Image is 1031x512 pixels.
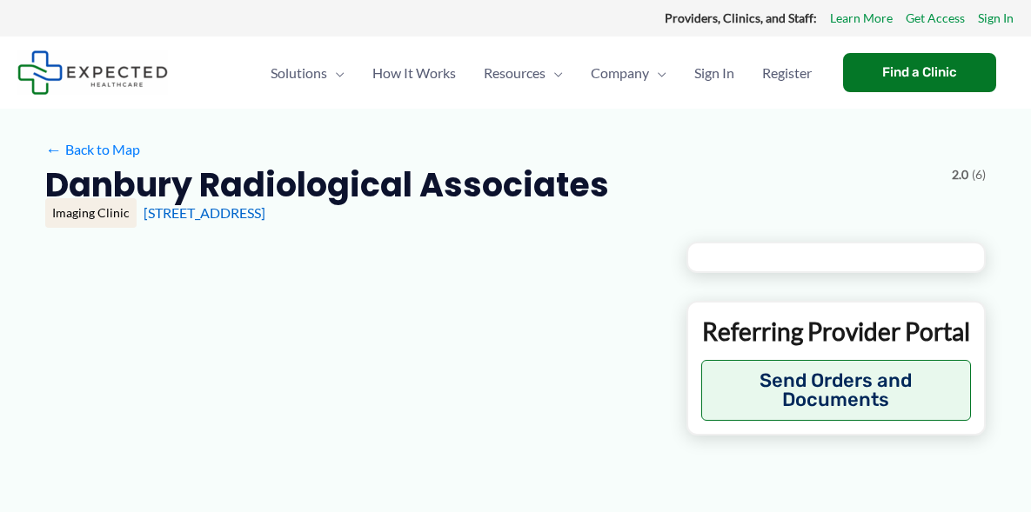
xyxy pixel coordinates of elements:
[843,53,996,92] a: Find a Clinic
[577,43,680,103] a: CompanyMenu Toggle
[327,43,345,103] span: Menu Toggle
[978,7,1014,30] a: Sign In
[748,43,826,103] a: Register
[470,43,577,103] a: ResourcesMenu Toggle
[649,43,666,103] span: Menu Toggle
[830,7,893,30] a: Learn More
[694,43,734,103] span: Sign In
[591,43,649,103] span: Company
[45,141,62,157] span: ←
[17,50,168,95] img: Expected Healthcare Logo - side, dark font, small
[257,43,826,103] nav: Primary Site Navigation
[144,204,265,221] a: [STREET_ADDRESS]
[762,43,812,103] span: Register
[271,43,327,103] span: Solutions
[972,163,986,186] span: (6)
[546,43,563,103] span: Menu Toggle
[701,360,971,421] button: Send Orders and Documents
[372,43,456,103] span: How It Works
[680,43,748,103] a: Sign In
[906,7,965,30] a: Get Access
[358,43,470,103] a: How It Works
[45,163,609,206] h2: Danbury Radiological Associates
[45,136,140,163] a: ←Back to Map
[701,316,971,347] p: Referring Provider Portal
[952,163,968,186] span: 2.0
[257,43,358,103] a: SolutionsMenu Toggle
[45,198,137,228] div: Imaging Clinic
[665,10,817,25] strong: Providers, Clinics, and Staff:
[484,43,546,103] span: Resources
